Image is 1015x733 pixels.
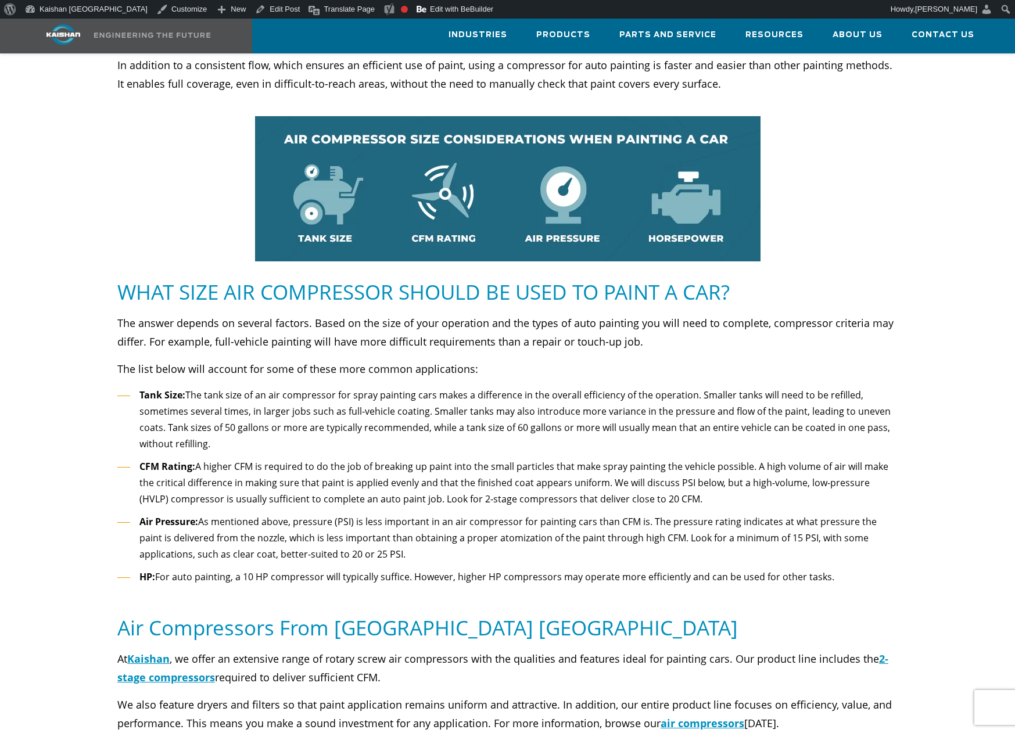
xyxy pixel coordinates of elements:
li: The tank size of an air compressor for spray painting cars makes a difference in the overall effi... [117,387,898,452]
a: Products [536,19,590,51]
span: Resources [745,28,804,42]
li: A higher CFM is required to do the job of breaking up paint into the small particles that make sp... [117,458,898,508]
p: We also feature dryers and filters so that paint application remains uniform and attractive. In a... [117,695,898,732]
a: Contact Us [912,19,974,51]
img: kaishan logo [20,24,107,45]
span: Parts and Service [619,28,716,42]
a: Industries [449,19,507,51]
span: Industries [449,28,507,42]
p: The list below will account for some of these more common applications: [117,360,898,378]
p: At , we offer an extensive range of rotary screw air compressors with the qualities and features ... [117,649,898,687]
span: [PERSON_NAME] [915,5,977,13]
strong: Air Pressure: [139,515,198,528]
p: The answer depends on several factors. Based on the size of your operation and the types of auto ... [117,314,898,351]
div: Focus keyphrase not set [401,6,408,13]
a: Resources [745,19,804,51]
span: Products [536,28,590,42]
img: Engineering the future [94,33,210,38]
strong: CFM Rating: [139,460,195,473]
a: Kaishan [127,652,170,666]
strong: HP: [139,570,155,583]
span: About Us [833,28,883,42]
a: Parts and Service [619,19,716,51]
li: As mentioned above, pressure (PSI) is less important in an air compressor for painting cars than ... [117,513,898,563]
span: Contact Us [912,28,974,42]
a: About Us [833,19,883,51]
a: air compressors [661,716,744,730]
p: In addition to a consistent flow, which ensures an efficient use of paint, using a compressor for... [117,56,898,93]
a: Kaishan USA [20,19,225,53]
li: For auto painting, a 10 HP compressor will typically suffice. However, higher HP compressors may ... [117,569,898,585]
img: What Size Compressor Do I Need To Paint A Car? [255,116,761,261]
h5: What Size Air Compressor Should Be Used To Paint A Car? [117,279,898,305]
h5: Air Compressors From [GEOGRAPHIC_DATA] [GEOGRAPHIC_DATA] [117,615,898,641]
strong: Tank Size: [139,389,185,401]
